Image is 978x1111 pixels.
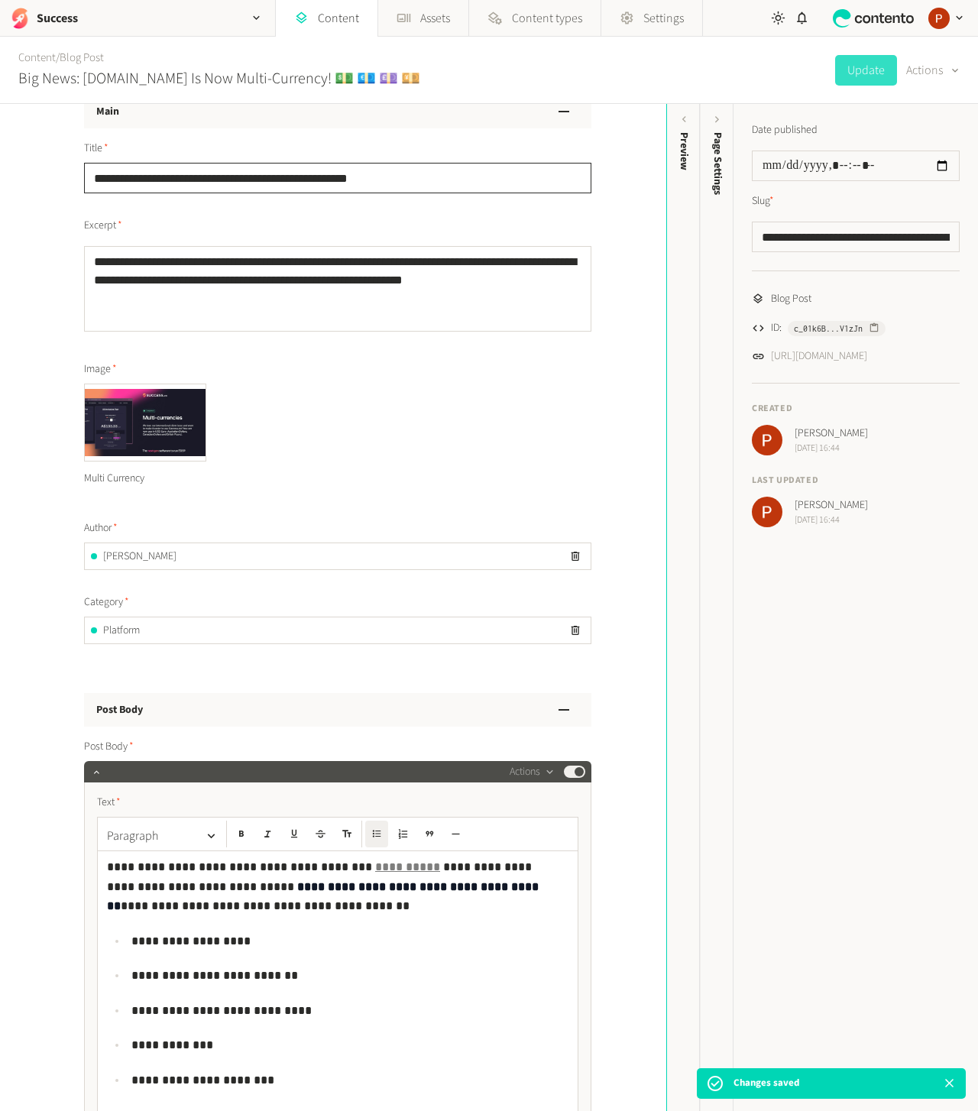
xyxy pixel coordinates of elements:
[510,763,555,781] button: Actions
[9,8,31,29] img: Success
[103,623,140,639] span: Platform
[84,141,108,157] span: Title
[771,348,867,364] a: [URL][DOMAIN_NAME]
[60,50,104,66] a: Blog Post
[752,425,782,455] img: Peter Coppinger
[788,321,886,336] button: c_01k6B...V1zJn
[752,122,818,138] label: Date published
[85,384,206,461] img: Multi Currency
[771,291,811,307] span: Blog Post
[18,50,56,66] a: Content
[794,322,863,335] span: c_01k6B...V1zJn
[101,821,223,851] button: Paragraph
[84,594,129,611] span: Category
[84,462,206,496] div: Multi Currency
[752,474,960,487] h4: Last updated
[752,497,782,527] img: Peter Coppinger
[96,104,119,120] h3: Main
[56,50,60,66] span: /
[835,55,897,86] button: Update
[752,193,774,209] label: Slug
[795,513,868,527] span: [DATE] 16:44
[928,8,950,29] img: Peter Coppinger
[97,795,121,811] span: Text
[795,497,868,513] span: [PERSON_NAME]
[710,132,726,195] span: Page Settings
[103,549,176,565] span: [PERSON_NAME]
[643,9,684,28] span: Settings
[84,739,134,755] span: Post Body
[676,132,692,170] div: Preview
[795,426,868,442] span: [PERSON_NAME]
[771,320,782,336] span: ID:
[512,9,582,28] span: Content types
[795,442,868,455] span: [DATE] 16:44
[96,702,143,718] h3: Post Body
[752,402,960,416] h4: Created
[733,1076,799,1091] p: Changes saved
[84,520,118,536] span: Author
[906,55,960,86] button: Actions
[84,218,122,234] span: Excerpt
[18,67,420,90] h2: Big News: [DOMAIN_NAME] Is Now Multi-Currency! 💵 💶 💷 💴
[84,361,117,377] span: Image
[37,9,78,28] h2: Success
